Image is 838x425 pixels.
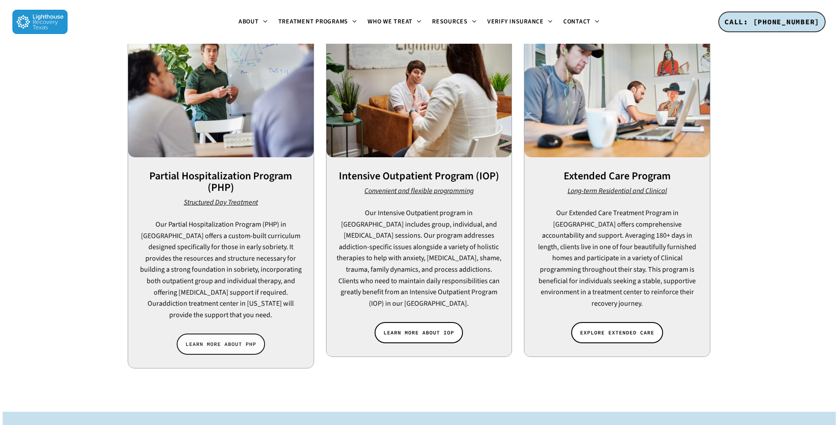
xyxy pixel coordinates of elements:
[563,17,591,26] span: Contact
[159,299,294,320] span: addiction treatment center in [US_STATE] will provide the support that you need.
[568,186,667,196] em: Long-term Residential and Clinical
[368,17,413,26] span: Who We Treat
[184,197,258,207] em: Structured Day Treatment
[278,17,349,26] span: Treatment Programs
[534,208,701,309] p: Our Extended Care Treatment Program in [GEOGRAPHIC_DATA] offers comprehensive accountability and ...
[186,340,256,349] span: LEARN MORE ABOUT PHP
[724,17,819,26] span: CALL: [PHONE_NUMBER]
[375,322,463,343] a: LEARN MORE ABOUT IOP
[487,17,544,26] span: Verify Insurance
[427,19,482,26] a: Resources
[273,19,363,26] a: Treatment Programs
[383,328,454,337] span: LEARN MORE ABOUT IOP
[718,11,826,33] a: CALL: [PHONE_NUMBER]
[558,19,605,26] a: Contact
[364,186,474,196] em: Convenient and flexible programming
[239,17,259,26] span: About
[326,171,512,182] h3: Intensive Outpatient Program (IOP)
[580,328,654,337] span: EXPLORE EXTENDED CARE
[12,10,68,34] img: Lighthouse Recovery Texas
[432,17,468,26] span: Resources
[336,208,503,309] p: Our Intensive Outpatient program in [GEOGRAPHIC_DATA] includes group, individual, and [MEDICAL_DA...
[524,171,710,182] h3: Extended Care Program
[177,334,265,355] a: LEARN MORE ABOUT PHP
[482,19,558,26] a: Verify Insurance
[362,19,427,26] a: Who We Treat
[233,19,273,26] a: About
[137,219,304,321] p: Our Partial Hospitalization Program (PHP) in [GEOGRAPHIC_DATA] offers a custom-built curriculum d...
[571,322,663,343] a: EXPLORE EXTENDED CARE
[128,171,314,194] h3: Partial Hospitalization Program (PHP)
